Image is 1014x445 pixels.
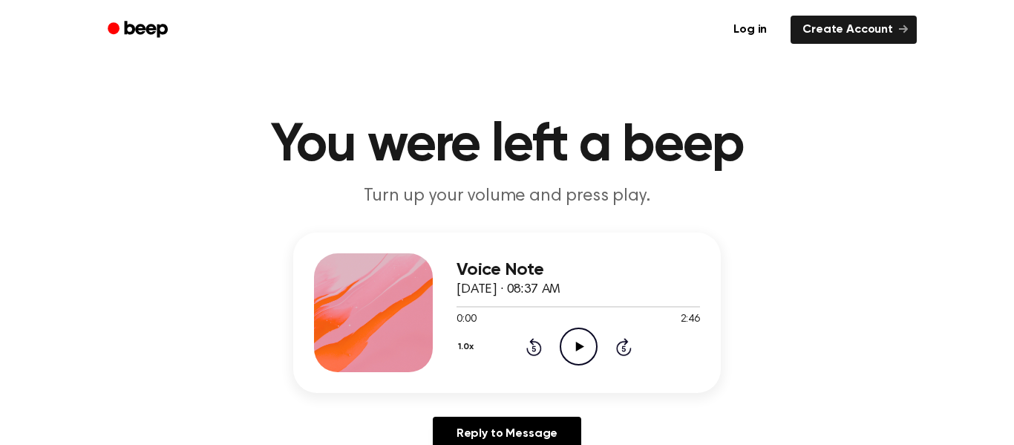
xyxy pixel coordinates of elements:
a: Log in [719,13,782,47]
span: 0:00 [457,312,476,328]
button: 1.0x [457,334,479,360]
a: Create Account [791,16,917,44]
a: Beep [97,16,181,45]
h1: You were left a beep [127,119,887,172]
h3: Voice Note [457,260,700,280]
span: [DATE] · 08:37 AM [457,283,560,296]
span: 2:46 [681,312,700,328]
p: Turn up your volume and press play. [222,184,792,209]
